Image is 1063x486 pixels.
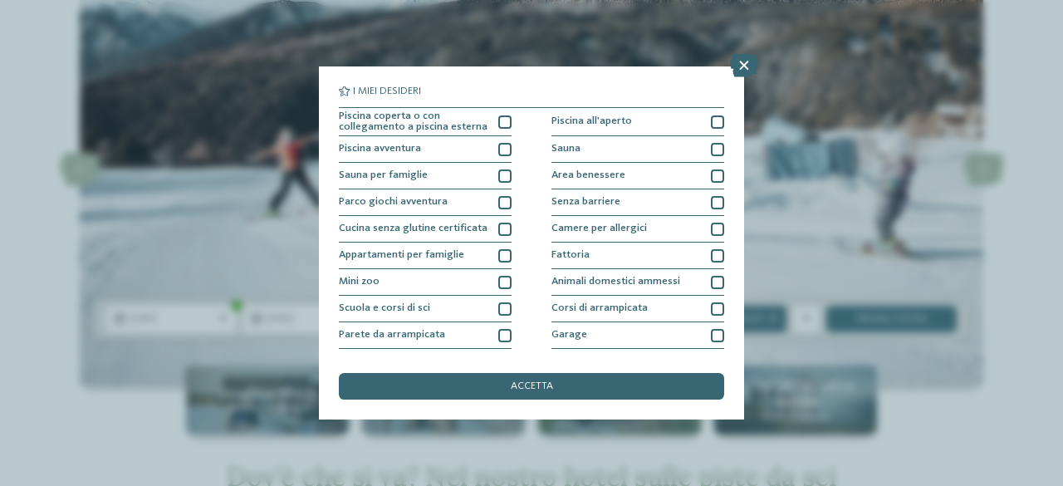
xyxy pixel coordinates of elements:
[551,303,648,314] span: Corsi di arrampicata
[551,197,620,208] span: Senza barriere
[339,303,430,314] span: Scuola e corsi di sci
[339,144,421,155] span: Piscina avventura
[551,144,580,155] span: Sauna
[339,170,428,181] span: Sauna per famiglie
[339,197,448,208] span: Parco giochi avventura
[339,330,445,341] span: Parete da arrampicata
[353,86,421,97] span: I miei desideri
[551,116,632,127] span: Piscina all'aperto
[339,277,380,287] span: Mini zoo
[551,223,647,234] span: Camere per allergici
[551,170,625,181] span: Area benessere
[339,111,488,133] span: Piscina coperta o con collegamento a piscina esterna
[339,250,464,261] span: Appartamenti per famiglie
[551,277,680,287] span: Animali domestici ammessi
[339,223,487,234] span: Cucina senza glutine certificata
[551,250,590,261] span: Fattoria
[551,330,587,341] span: Garage
[511,381,553,392] span: accetta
